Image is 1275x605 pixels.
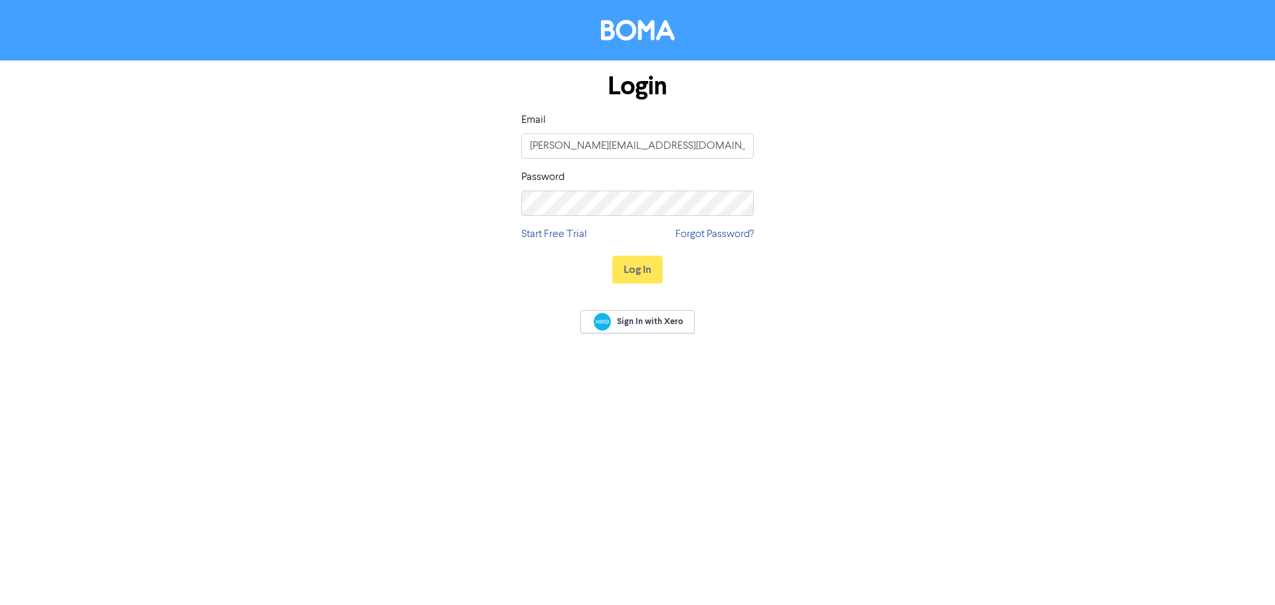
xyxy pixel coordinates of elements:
[521,226,587,242] a: Start Free Trial
[594,313,611,331] img: Xero logo
[601,20,675,41] img: BOMA Logo
[617,315,683,327] span: Sign In with Xero
[675,226,754,242] a: Forgot Password?
[521,71,754,102] h1: Login
[580,310,695,333] a: Sign In with Xero
[612,256,663,284] button: Log In
[521,112,546,128] label: Email
[521,169,564,185] label: Password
